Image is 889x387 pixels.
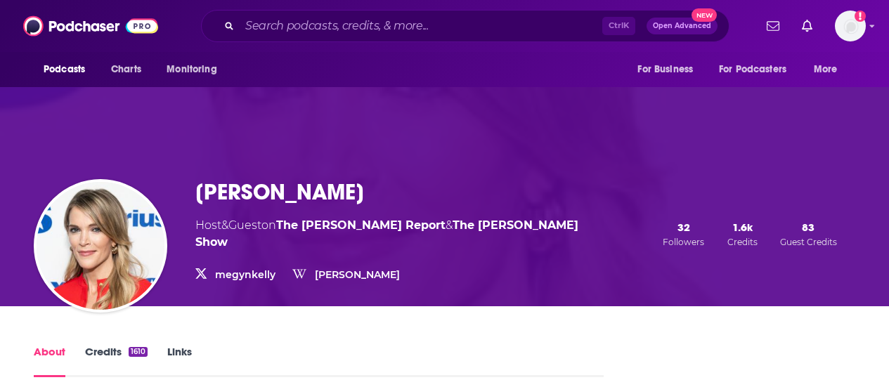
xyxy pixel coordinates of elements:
[653,22,711,29] span: Open Advanced
[167,60,216,79] span: Monitoring
[240,15,602,37] input: Search podcasts, credits, & more...
[195,218,221,232] span: Host
[602,17,635,35] span: Ctrl K
[628,56,710,83] button: open menu
[34,56,103,83] button: open menu
[647,18,718,34] button: Open AdvancedNew
[776,220,841,248] button: 83Guest Credits
[167,345,192,377] a: Links
[129,347,148,357] div: 1610
[732,221,753,234] span: 1.6k
[804,56,855,83] button: open menu
[855,11,866,22] svg: Add a profile image
[796,14,818,38] a: Show notifications dropdown
[835,11,866,41] img: User Profile
[215,268,275,281] a: megynkelly
[835,11,866,41] button: Show profile menu
[102,56,150,83] a: Charts
[723,220,762,248] button: 1.6kCredits
[446,218,453,232] span: &
[228,218,261,232] span: Guest
[23,13,158,39] img: Podchaser - Follow, Share and Rate Podcasts
[111,60,141,79] span: Charts
[34,345,65,377] a: About
[261,218,446,232] span: on
[637,60,693,79] span: For Business
[835,11,866,41] span: Logged in as psamuelson01
[658,220,708,248] button: 32Followers
[195,178,364,206] h1: [PERSON_NAME]
[802,221,815,234] span: 83
[315,268,400,281] a: [PERSON_NAME]
[692,8,717,22] span: New
[727,237,758,247] span: Credits
[710,56,807,83] button: open menu
[157,56,235,83] button: open menu
[814,60,838,79] span: More
[276,218,446,232] a: The Rubin Report
[85,345,148,377] a: Credits1610
[761,14,785,38] a: Show notifications dropdown
[677,221,690,234] span: 32
[663,237,704,247] span: Followers
[221,218,228,232] span: &
[201,10,729,42] div: Search podcasts, credits, & more...
[719,60,786,79] span: For Podcasters
[780,237,837,247] span: Guest Credits
[37,182,164,310] img: Megyn Kelly
[44,60,85,79] span: Podcasts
